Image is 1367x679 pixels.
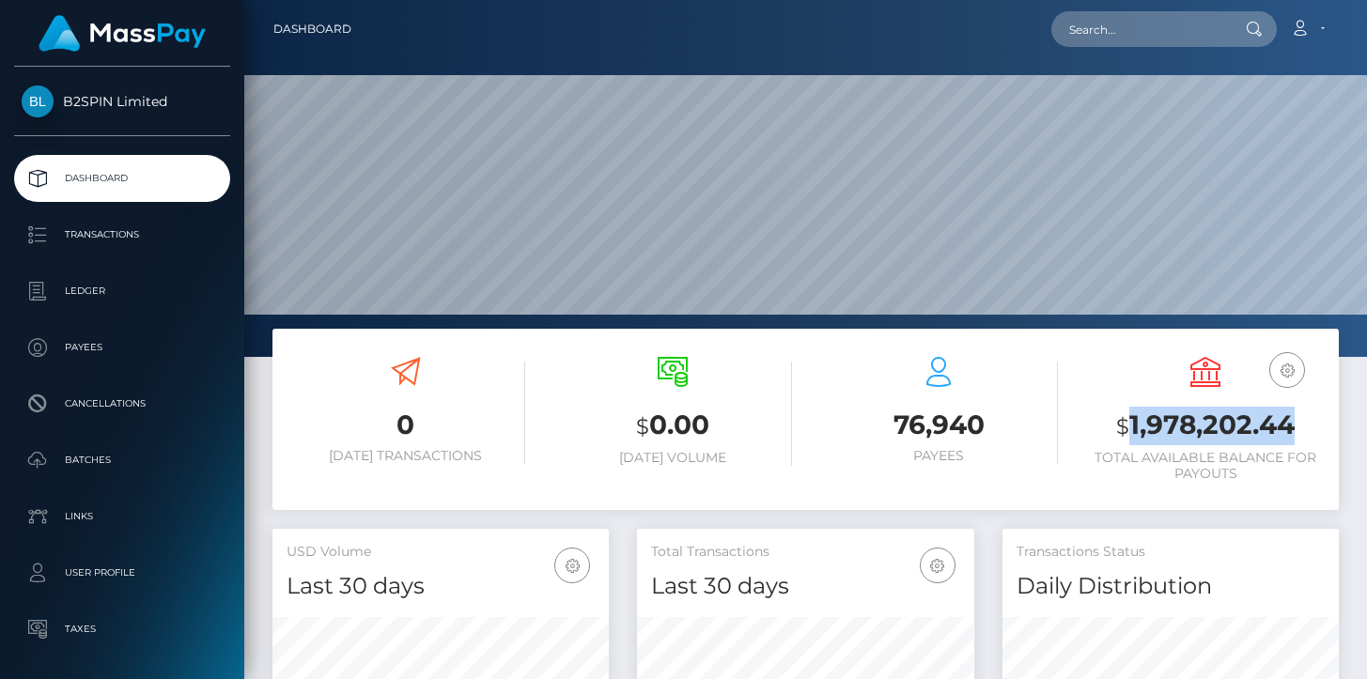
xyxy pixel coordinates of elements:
h4: Last 30 days [287,570,595,603]
h3: 0.00 [553,407,792,445]
a: Dashboard [14,155,230,202]
p: Taxes [22,615,223,643]
a: Links [14,493,230,540]
h3: 0 [287,407,525,443]
h5: USD Volume [287,543,595,562]
p: Transactions [22,221,223,249]
h6: [DATE] Volume [553,450,792,466]
h6: Total Available Balance for Payouts [1086,450,1325,482]
h3: 76,940 [820,407,1059,443]
small: $ [1116,413,1129,440]
h4: Last 30 days [651,570,959,603]
h6: Payees [820,448,1059,464]
a: Payees [14,324,230,371]
a: Dashboard [273,9,351,49]
p: Ledger [22,277,223,305]
p: Payees [22,333,223,362]
h3: 1,978,202.44 [1086,407,1325,445]
img: B2SPIN Limited [22,85,54,117]
h4: Daily Distribution [1017,570,1325,603]
span: B2SPIN Limited [14,93,230,110]
input: Search... [1051,11,1228,47]
a: Batches [14,437,230,484]
p: Batches [22,446,223,474]
small: $ [636,413,649,440]
p: Dashboard [22,164,223,193]
p: Links [22,502,223,531]
a: Ledger [14,268,230,315]
p: User Profile [22,559,223,587]
h5: Total Transactions [651,543,959,562]
a: Cancellations [14,380,230,427]
a: Taxes [14,606,230,653]
h5: Transactions Status [1017,543,1325,562]
a: Transactions [14,211,230,258]
p: Cancellations [22,390,223,418]
a: User Profile [14,549,230,596]
img: MassPay Logo [39,15,206,52]
h6: [DATE] Transactions [287,448,525,464]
